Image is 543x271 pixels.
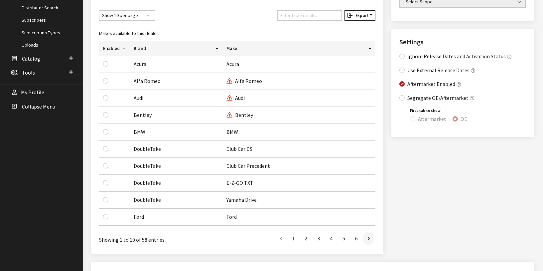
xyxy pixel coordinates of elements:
[22,69,35,76] span: Tools
[226,96,232,101] i: No OE accessories
[103,95,108,101] input: Enable Make
[103,78,108,84] input: Enable Make
[226,129,238,135] span: BMW
[103,112,108,118] input: Enable Make
[418,115,446,123] label: Aftermarket
[277,10,342,21] input: Filter table results
[226,196,257,203] span: Yamaha Drive
[325,232,337,245] a: 4
[103,214,108,219] input: Enable Make
[130,209,222,226] td: Ford
[103,146,108,151] input: Enable Make
[130,56,222,73] td: Acura
[407,80,455,88] label: Aftermarket Enabled
[226,179,253,186] span: E-Z-GO TXT
[22,103,55,110] span: Collapse Menu
[338,232,350,245] a: 5
[21,89,44,96] span: My Profile
[226,61,239,67] span: Acura
[226,95,245,101] span: Audi
[130,141,222,158] td: DoubleTake
[407,52,506,60] label: Ignore Release Dates and Activation Status
[103,129,108,135] input: Enable Make
[222,41,375,56] th: Make: activate to sort column ascending
[99,231,209,244] div: Showing 1 to 10 of 58 entries
[407,94,469,102] label: Segregate OE/Aftermarket
[99,26,375,41] caption: Makes available to this dealer:
[410,108,526,114] legend: First tab to show:
[353,12,369,18] span: Export
[344,10,376,21] button: Export
[103,163,108,168] input: Enable Make
[313,232,325,245] a: 3
[130,158,222,175] td: DoubleTake
[130,41,222,56] th: Brand: activate to sort column descending
[407,66,470,74] label: Use External Release Dates
[226,213,237,220] span: Ford
[226,113,232,118] i: No OE accessories
[300,232,312,245] a: 2
[461,115,467,123] label: OE
[226,162,270,169] span: Club Car Precedent
[350,232,362,245] a: 6
[103,61,108,67] input: Enable Make
[226,145,252,152] span: Club Car DS
[226,112,253,118] span: Bentley
[399,37,526,47] h2: Settings
[130,107,222,124] td: Bentley
[103,197,108,202] input: Enable Make
[287,232,299,245] a: 1
[130,192,222,209] td: DoubleTake
[226,78,262,84] span: Alfa Romeo
[103,180,108,185] input: Enable Make
[130,90,222,107] td: Audi
[226,79,232,84] i: No OE accessories
[130,175,222,192] td: DoubleTake
[130,124,222,141] td: BMW
[130,73,222,90] td: Alfa Romeo
[22,55,40,62] span: Catalog
[99,41,130,56] th: Enabled: activate to sort column ascending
